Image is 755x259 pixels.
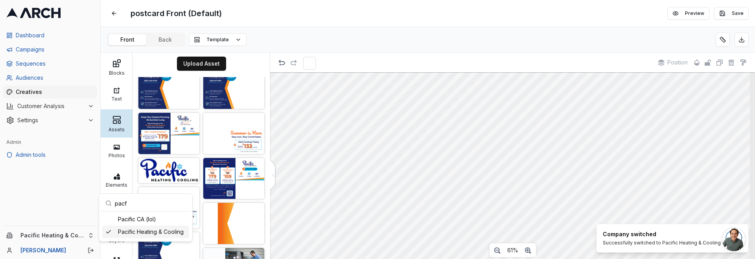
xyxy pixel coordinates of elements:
span: Position [667,59,688,66]
img: 1748374876624-Tacoma%20-%20PTU%20179%20-%20Direct%20Mail%20-%20June%20LHS%20Orange-gDRrn9wf10v3zE... [203,203,264,244]
img: 1750886877818-Front%20LHS%20Text%20-%20Tumwater%20-%20AOR%20132%20-%20Direct%20Mail%20-%20June-Ql... [138,68,199,109]
div: Blocks [103,68,131,76]
img: 1748467949763-Tacoma%20-%20PTU%20179%20-%20Direct%20Mail%20-%20June%20%282%29-ng8Dd6J6liRorrMcsjZ... [138,187,199,228]
span: Customer Analysis [17,102,85,110]
div: Suggestions [101,211,191,240]
button: Preview [667,7,709,20]
button: Log out [85,245,96,256]
span: Dashboard [16,31,94,39]
div: Pacific Heating & Cooling [102,226,189,238]
img: 1750454006421-Back%20Total%20-%20PTU%20179%20-%20Direct%20Mail%20-%20June%20LHS%20Orange-J06yX3dV... [138,113,199,154]
a: [PERSON_NAME] [20,246,79,254]
img: 1750269569201-LargePacificLogo%20%281%29-cA8o51pjFlfeZyNxb9IdU2Jj86OK32.png [138,158,199,184]
div: Company switched [603,230,721,238]
span: 61% [507,247,518,254]
div: Pacific CA (lol) [102,213,189,226]
span: Admin tools [16,151,94,159]
span: Pacific Heating & Cooling [20,232,85,239]
span: postcard Front (Default) [127,6,225,20]
div: Admin [3,136,97,149]
span: Audiences [16,74,94,82]
button: Back [146,34,184,45]
span: Template [206,37,229,43]
div: Open chat [722,228,746,251]
div: Text [103,94,131,102]
button: Front [109,34,146,45]
span: Creatives [16,88,94,96]
span: Campaigns [16,46,94,53]
div: Photos [103,151,131,158]
button: Save [714,7,749,20]
img: 1750455338601-Front%20LHS%20Text%20-%20Tacoma%20-%20PTU%20179%20-%20Direct%20Mail%20-%20June-qSIq... [203,68,264,109]
div: < [272,171,274,179]
button: Upload Asset [177,57,226,71]
div: Successfully switched to Pacific Heating & Cooling [603,240,721,246]
div: Elements [103,180,131,188]
input: Search company... [115,195,186,211]
span: Settings [17,116,85,124]
img: 1748550918051-BACK%20Arch%20-Direct%20Mail%20-%20Drop%201%20-%20Tacoma%20%2B%20AOR%20Cooling-1-Lt... [203,158,264,199]
div: Assets [103,125,131,132]
img: 1750391522878-Front%20-%20Headline%20-%20Tacoma%20-%20PTU%20179%20-%20Direct%20Mail%20-%20June-2r... [203,113,264,154]
span: Sequences [16,60,94,68]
